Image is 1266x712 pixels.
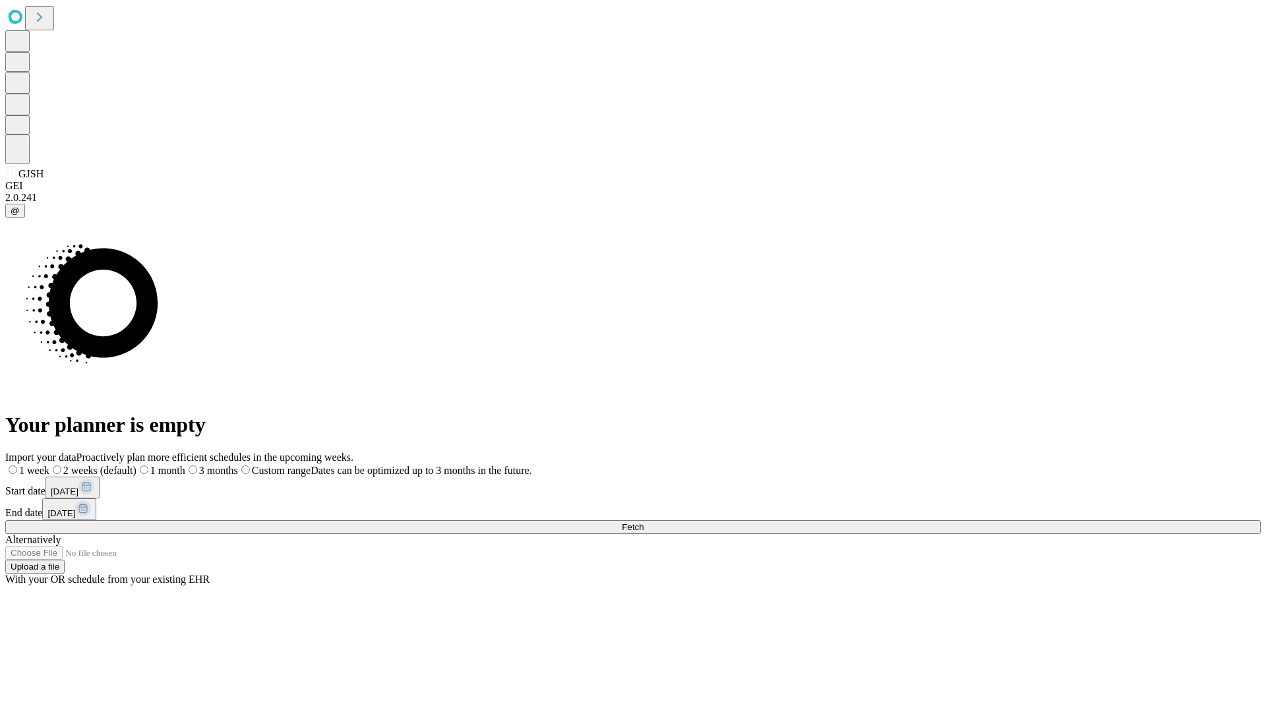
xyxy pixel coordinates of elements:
span: Fetch [622,522,644,532]
span: Custom range [252,465,311,476]
button: [DATE] [42,498,96,520]
span: Alternatively [5,534,61,545]
span: Proactively plan more efficient schedules in the upcoming weeks. [76,452,353,463]
button: Upload a file [5,560,65,574]
span: 1 month [150,465,185,476]
span: Import your data [5,452,76,463]
input: 2 weeks (default) [53,465,61,474]
input: 3 months [189,465,197,474]
span: [DATE] [51,487,78,496]
span: @ [11,206,20,216]
input: 1 month [140,465,148,474]
span: GJSH [18,168,44,179]
span: 3 months [199,465,238,476]
h1: Your planner is empty [5,413,1261,437]
span: 2 weeks (default) [63,465,136,476]
span: With your OR schedule from your existing EHR [5,574,210,585]
input: 1 week [9,465,17,474]
span: 1 week [19,465,49,476]
button: @ [5,204,25,218]
button: Fetch [5,520,1261,534]
div: End date [5,498,1261,520]
div: 2.0.241 [5,192,1261,204]
span: [DATE] [47,508,75,518]
div: GEI [5,180,1261,192]
button: [DATE] [45,477,100,498]
span: Dates can be optimized up to 3 months in the future. [311,465,531,476]
input: Custom rangeDates can be optimized up to 3 months in the future. [241,465,250,474]
div: Start date [5,477,1261,498]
